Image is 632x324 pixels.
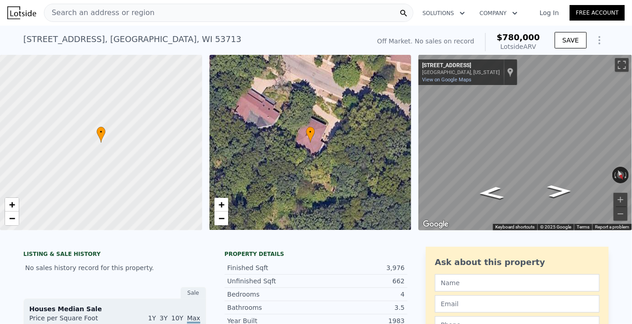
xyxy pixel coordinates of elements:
[181,287,206,299] div: Sale
[9,212,15,224] span: −
[555,32,587,48] button: SAVE
[529,8,570,17] a: Log In
[495,224,535,230] button: Keyboard shortcuts
[227,276,316,286] div: Unfinished Sqft
[624,167,629,183] button: Rotate clockwise
[570,5,625,21] a: Free Account
[497,32,540,42] span: $780,000
[418,55,632,230] div: Street View
[171,314,183,322] span: 10Y
[612,167,617,183] button: Rotate counterclockwise
[7,6,36,19] img: Lotside
[316,263,405,272] div: 3,976
[421,218,451,230] a: Open this area in Google Maps (opens a new window)
[614,193,627,207] button: Zoom in
[23,250,206,260] div: LISTING & SALE HISTORY
[23,33,241,46] div: [STREET_ADDRESS] , [GEOGRAPHIC_DATA] , WI 53713
[306,127,315,143] div: •
[435,256,600,269] div: Ask about this property
[306,128,315,136] span: •
[614,166,627,184] button: Reset the view
[614,207,627,221] button: Zoom out
[214,212,228,225] a: Zoom out
[577,224,589,229] a: Terms (opens in new tab)
[5,212,19,225] a: Zoom out
[29,304,200,313] div: Houses Median Sale
[227,263,316,272] div: Finished Sqft
[96,128,106,136] span: •
[44,7,155,18] span: Search an address or region
[435,295,600,313] input: Email
[468,184,515,202] path: Go East, Irvington Way
[316,290,405,299] div: 4
[187,314,200,324] span: Max
[615,58,629,72] button: Toggle fullscreen view
[540,224,571,229] span: © 2025 Google
[225,250,407,258] div: Property details
[23,260,206,276] div: No sales history record for this property.
[227,303,316,312] div: Bathrooms
[537,182,582,200] path: Go Northwest, Irvington Way
[422,77,471,83] a: View on Google Maps
[9,199,15,210] span: +
[472,5,525,21] button: Company
[590,31,609,49] button: Show Options
[227,290,316,299] div: Bedrooms
[421,218,451,230] img: Google
[507,67,514,77] a: Show location on map
[160,314,167,322] span: 3Y
[218,212,224,224] span: −
[218,199,224,210] span: +
[148,314,156,322] span: 1Y
[422,62,500,69] div: [STREET_ADDRESS]
[595,224,629,229] a: Report a problem
[497,42,540,51] div: Lotside ARV
[96,127,106,143] div: •
[415,5,472,21] button: Solutions
[316,303,405,312] div: 3.5
[316,276,405,286] div: 662
[422,69,500,75] div: [GEOGRAPHIC_DATA], [US_STATE]
[5,198,19,212] a: Zoom in
[214,198,228,212] a: Zoom in
[377,37,474,46] div: Off Market. No sales on record
[435,274,600,292] input: Name
[418,55,632,230] div: Map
